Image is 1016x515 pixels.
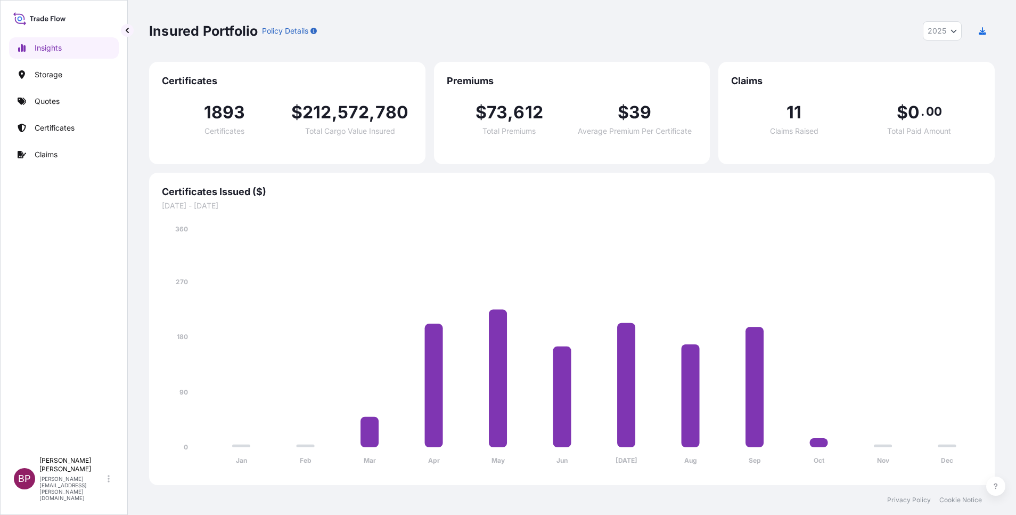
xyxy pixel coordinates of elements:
[814,456,825,464] tspan: Oct
[162,200,982,211] span: [DATE] - [DATE]
[176,278,188,286] tspan: 270
[204,104,245,121] span: 1893
[262,26,308,36] p: Policy Details
[887,496,931,504] a: Privacy Policy
[9,37,119,59] a: Insights
[447,75,698,87] span: Premiums
[39,476,105,501] p: [PERSON_NAME][EMAIL_ADDRESS][PERSON_NAME][DOMAIN_NAME]
[578,127,692,135] span: Average Premium Per Certificate
[39,456,105,473] p: [PERSON_NAME] [PERSON_NAME]
[305,127,395,135] span: Total Cargo Value Insured
[487,104,507,121] span: 73
[513,104,543,121] span: 612
[941,456,953,464] tspan: Dec
[749,456,761,464] tspan: Sep
[302,104,332,121] span: 212
[162,75,413,87] span: Certificates
[926,107,942,116] span: 00
[684,456,697,464] tspan: Aug
[629,104,651,121] span: 39
[300,456,312,464] tspan: Feb
[162,186,982,198] span: Certificates Issued ($)
[507,104,513,121] span: ,
[491,456,505,464] tspan: May
[369,104,375,121] span: ,
[179,388,188,396] tspan: 90
[476,104,487,121] span: $
[928,26,946,36] span: 2025
[175,225,188,233] tspan: 360
[35,43,62,53] p: Insights
[887,127,951,135] span: Total Paid Amount
[35,123,75,133] p: Certificates
[35,69,62,80] p: Storage
[770,127,818,135] span: Claims Raised
[9,91,119,112] a: Quotes
[731,75,982,87] span: Claims
[291,104,302,121] span: $
[482,127,536,135] span: Total Premiums
[908,104,920,121] span: 0
[9,144,119,165] a: Claims
[556,456,568,464] tspan: Jun
[616,456,637,464] tspan: [DATE]
[877,456,890,464] tspan: Nov
[35,96,60,107] p: Quotes
[364,456,376,464] tspan: Mar
[428,456,440,464] tspan: Apr
[939,496,982,504] a: Cookie Notice
[786,104,801,121] span: 11
[149,22,258,39] p: Insured Portfolio
[9,117,119,139] a: Certificates
[338,104,370,121] span: 572
[177,333,188,341] tspan: 180
[9,64,119,85] a: Storage
[204,127,244,135] span: Certificates
[35,149,58,160] p: Claims
[18,473,31,484] span: BP
[923,21,962,41] button: Year Selector
[921,107,924,116] span: .
[236,456,247,464] tspan: Jan
[375,104,409,121] span: 780
[618,104,629,121] span: $
[897,104,908,121] span: $
[184,443,188,451] tspan: 0
[332,104,338,121] span: ,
